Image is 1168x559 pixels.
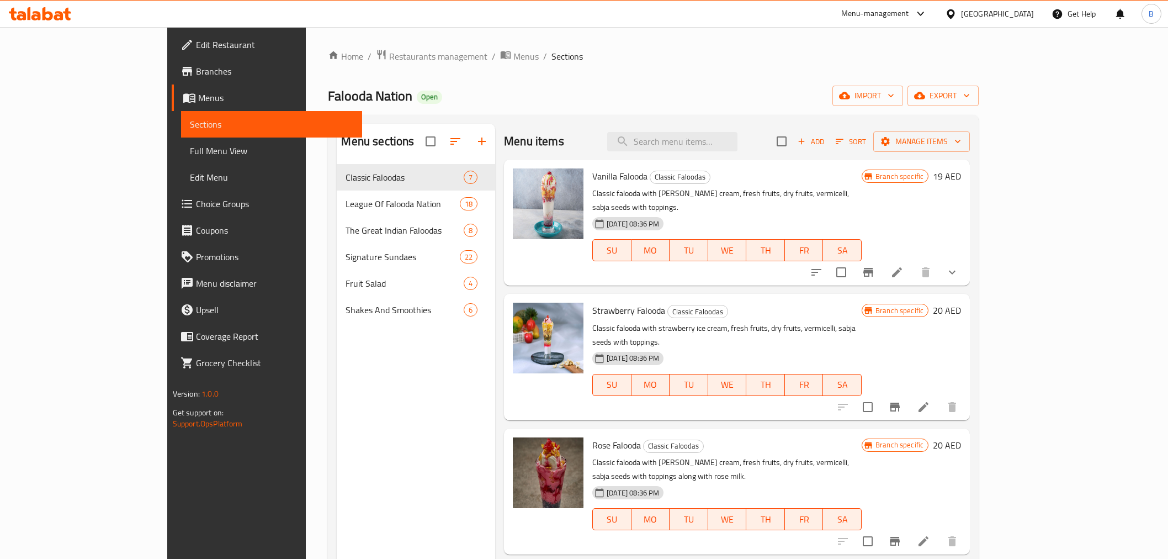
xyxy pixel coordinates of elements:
span: The Great Indian Faloodas [346,224,464,237]
div: Fruit Salad4 [337,270,495,297]
button: Branch-specific-item [855,259,882,286]
span: SA [827,242,857,259]
span: Menus [513,50,539,63]
a: Upsell [172,297,362,323]
img: Strawberry Falooda [513,303,583,373]
span: Coupons [196,224,353,237]
button: Branch-specific-item [882,528,908,555]
button: Manage items [873,131,970,152]
div: Fruit Salad [346,277,464,290]
span: Sections [190,118,353,131]
span: Select all sections [419,130,442,153]
div: Classic Faloodas7 [337,164,495,191]
button: WE [708,239,747,261]
span: Grocery Checklist [196,356,353,370]
div: [GEOGRAPHIC_DATA] [961,8,1034,20]
div: Shakes And Smoothies6 [337,297,495,323]
p: Classic falooda with [PERSON_NAME] cream, fresh fruits, dry fruits, vermicelli, sabja seeds with ... [592,187,862,214]
a: Sections [181,111,362,138]
span: TH [751,377,781,393]
span: Edit Restaurant [196,38,353,51]
input: search [607,132,737,151]
span: Full Menu View [190,144,353,157]
span: TU [674,511,704,528]
span: Falooda Nation [328,83,412,108]
span: League Of Falooda Nation [346,197,459,210]
button: FR [785,239,824,261]
button: import [832,86,903,106]
span: WE [713,242,742,259]
p: Classic falooda with strawberry ice cream, fresh fruits, dry fruits, vermicelli, sabja seeds with... [592,321,862,349]
button: sort-choices [803,259,830,286]
h6: 20 AED [933,437,961,453]
button: export [907,86,979,106]
span: 18 [460,199,477,209]
span: Vanilla Falooda [592,168,647,184]
a: Edit Restaurant [172,31,362,58]
div: Open [417,91,442,104]
span: Select to update [856,395,879,419]
button: SA [823,508,862,530]
svg: Show Choices [946,266,959,279]
a: Restaurants management [376,49,487,64]
button: SA [823,374,862,396]
span: 7 [464,172,477,183]
button: FR [785,374,824,396]
h2: Menu items [504,133,564,150]
h2: Menu sections [341,133,414,150]
span: Restaurants management [389,50,487,63]
button: TH [746,239,785,261]
button: MO [631,239,670,261]
span: Upsell [196,303,353,317]
span: [DATE] 08:36 PM [602,219,663,229]
span: Shakes And Smoothies [346,303,464,317]
div: items [464,171,477,184]
span: Classic Faloodas [668,305,728,318]
a: Menus [500,49,539,64]
span: Promotions [196,250,353,263]
button: TU [670,239,708,261]
nav: Menu sections [337,160,495,328]
button: TH [746,508,785,530]
a: Choice Groups [172,191,362,217]
span: MO [636,242,666,259]
div: League Of Falooda Nation18 [337,191,495,217]
div: Classic Faloodas [667,305,728,318]
button: MO [631,508,670,530]
li: / [543,50,547,63]
a: Support.OpsPlatform [173,416,243,431]
div: items [464,277,477,290]
button: WE [708,508,747,530]
button: Add section [469,128,495,155]
button: Sort [833,133,869,150]
button: Branch-specific-item [882,394,908,420]
div: Classic Faloodas [643,440,704,453]
button: FR [785,508,824,530]
span: 22 [460,252,477,262]
div: Classic Faloodas [346,171,464,184]
span: export [916,89,970,103]
button: SU [592,374,631,396]
span: Manage items [882,135,961,149]
button: TH [746,374,785,396]
span: 8 [464,225,477,236]
button: SA [823,239,862,261]
a: Edit menu item [917,400,930,414]
button: show more [939,259,965,286]
button: SU [592,239,631,261]
nav: breadcrumb [328,49,979,64]
button: MO [631,374,670,396]
div: Signature Sundaes [346,250,459,263]
span: Classic Faloodas [644,440,703,452]
span: Add [796,135,826,148]
span: Branch specific [871,171,928,182]
div: items [464,303,477,317]
span: FR [789,511,819,528]
span: Sort [836,135,866,148]
li: / [492,50,496,63]
span: Coverage Report [196,330,353,343]
span: TH [751,242,781,259]
span: SA [827,377,857,393]
span: SU [597,242,627,259]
